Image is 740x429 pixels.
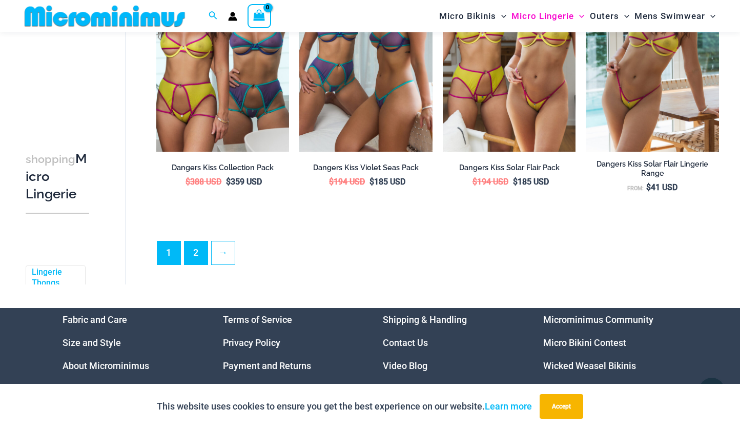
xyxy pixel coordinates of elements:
[63,308,197,377] aside: Footer Widget 1
[226,177,262,187] bdi: 359 USD
[223,308,358,377] aside: Footer Widget 2
[632,3,718,29] a: Mens SwimwearMenu ToggleMenu Toggle
[590,3,619,29] span: Outers
[619,3,629,29] span: Menu Toggle
[383,308,518,377] aside: Footer Widget 3
[186,177,190,187] span: $
[223,360,311,371] a: Payment and Returns
[543,360,636,371] a: Wicked Weasel Bikinis
[543,308,678,377] aside: Footer Widget 4
[32,267,77,289] a: Lingerie Thongs
[543,314,653,325] a: Microminimus Community
[299,163,433,173] h2: Dangers Kiss Violet Seas Pack
[496,3,506,29] span: Menu Toggle
[634,3,705,29] span: Mens Swimwear
[223,337,280,348] a: Privacy Policy
[513,177,549,187] bdi: 185 USD
[157,399,532,414] p: This website uses cookies to ensure you get the best experience on our website.
[472,177,508,187] bdi: 194 USD
[223,308,358,377] nav: Menu
[369,177,374,187] span: $
[540,394,583,419] button: Accept
[223,314,292,325] a: Terms of Service
[443,163,576,176] a: Dangers Kiss Solar Flair Pack
[646,182,651,192] span: $
[627,185,644,192] span: From:
[226,177,231,187] span: $
[383,308,518,377] nav: Menu
[329,177,365,187] bdi: 194 USD
[574,3,584,29] span: Menu Toggle
[157,241,180,264] span: Page 1
[299,163,433,176] a: Dangers Kiss Violet Seas Pack
[509,3,587,29] a: Micro LingerieMenu ToggleMenu Toggle
[543,308,678,377] nav: Menu
[586,159,719,178] h2: Dangers Kiss Solar Flair Lingerie Range
[63,360,149,371] a: About Microminimus
[511,3,574,29] span: Micro Lingerie
[209,10,218,23] a: Search icon link
[184,241,208,264] a: Page 2
[443,163,576,173] h2: Dangers Kiss Solar Flair Pack
[228,12,237,21] a: Account icon link
[156,163,290,176] a: Dangers Kiss Collection Pack
[705,3,715,29] span: Menu Toggle
[248,4,271,28] a: View Shopping Cart, empty
[156,163,290,173] h2: Dangers Kiss Collection Pack
[587,3,632,29] a: OutersMenu ToggleMenu Toggle
[543,337,626,348] a: Micro Bikini Contest
[26,150,89,202] h3: Micro Lingerie
[63,337,121,348] a: Size and Style
[369,177,405,187] bdi: 185 USD
[646,182,677,192] bdi: 41 USD
[212,241,235,264] a: →
[63,308,197,377] nav: Menu
[472,177,477,187] span: $
[186,177,221,187] bdi: 388 USD
[513,177,518,187] span: $
[437,3,509,29] a: Micro BikinisMenu ToggleMenu Toggle
[26,153,75,166] span: shopping
[383,314,467,325] a: Shipping & Handling
[439,3,496,29] span: Micro Bikinis
[156,241,719,271] nav: Product Pagination
[435,2,720,31] nav: Site Navigation
[383,337,428,348] a: Contact Us
[63,314,127,325] a: Fabric and Care
[383,360,427,371] a: Video Blog
[20,5,189,28] img: MM SHOP LOGO FLAT
[586,159,719,182] a: Dangers Kiss Solar Flair Lingerie Range
[485,401,532,412] a: Learn more
[329,177,334,187] span: $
